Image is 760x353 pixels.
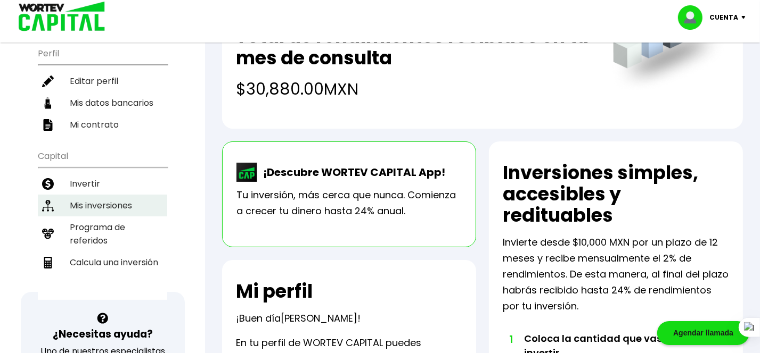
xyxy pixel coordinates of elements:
[42,119,54,131] img: contrato-icon.f2db500c.svg
[236,187,462,219] p: Tu inversión, más cerca que nunca. Comienza a crecer tu dinero hasta 24% anual.
[710,10,739,26] p: Cuenta
[38,195,167,216] a: Mis inversiones
[236,163,258,182] img: wortev-capital-app-icon
[42,257,54,268] img: calculadora-icon.17d418c4.svg
[53,326,153,342] h3: ¿Necesitas ayuda?
[38,114,167,136] a: Mi contrato
[42,178,54,190] img: invertir-icon.b3b967d7.svg
[42,228,54,240] img: recomiendanos-icon.9b8e9327.svg
[42,97,54,109] img: datos-icon.10cf9172.svg
[38,173,167,195] a: Invertir
[236,310,361,326] p: ¡Buen día !
[503,234,729,314] p: Invierte desde $10,000 MXN por un plazo de 12 meses y recibe mensualmente el 2% de rendimientos. ...
[281,312,357,325] span: [PERSON_NAME]
[236,26,591,69] h2: Total de rendimientos recibidos en tu mes de consulta
[42,200,54,212] img: inversiones-icon.6695dc30.svg
[38,70,167,92] a: Editar perfil
[38,92,167,114] a: Mis datos bancarios
[38,144,167,300] ul: Capital
[258,164,445,180] p: ¡Descubre WORTEV CAPITAL App!
[236,77,591,101] h4: $30,880.00 MXN
[678,5,710,30] img: profile-image
[42,75,54,87] img: editar-icon.952d3147.svg
[739,16,753,19] img: icon-down
[657,321,749,345] div: Agendar llamada
[38,216,167,251] a: Programa de referidos
[38,41,167,136] ul: Perfil
[503,162,729,226] h2: Inversiones simples, accesibles y redituables
[236,281,313,302] h2: Mi perfil
[38,251,167,273] a: Calcula una inversión
[508,331,513,347] span: 1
